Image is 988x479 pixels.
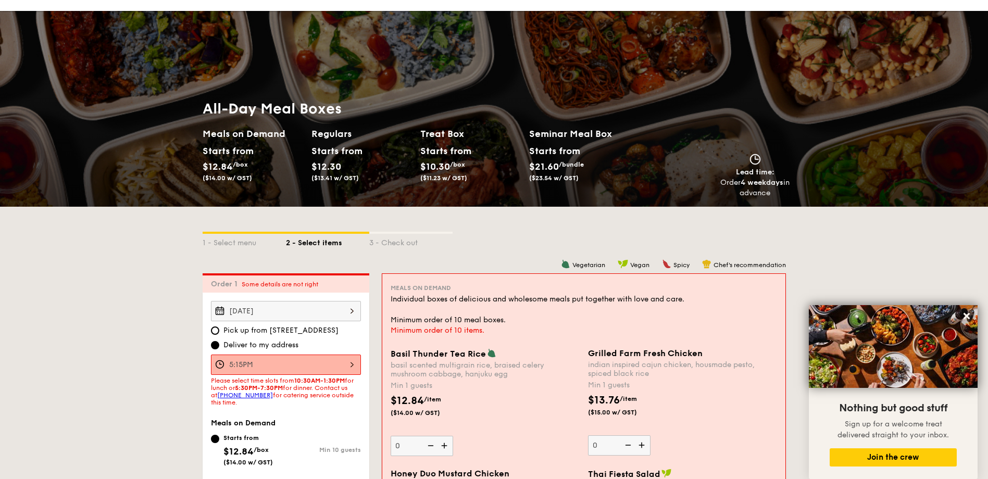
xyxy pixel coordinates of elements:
input: Deliver to my address [211,341,219,349]
span: Meals on Demand [391,284,451,292]
span: Nothing but good stuff [839,402,947,414]
span: Deliver to my address [223,340,298,350]
h2: Seminar Meal Box [529,127,638,141]
input: Pick up from [STREET_ADDRESS] [211,326,219,335]
div: Min 10 guests [286,446,361,453]
img: icon-clock.2db775ea.svg [747,154,763,165]
span: Sign up for a welcome treat delivered straight to your inbox. [837,420,949,439]
img: icon-reduce.1d2dbef1.svg [422,436,437,456]
div: Minimum order of 10 items. [391,325,777,336]
div: Starts from [311,143,358,159]
span: /box [254,446,269,453]
h2: Regulars [311,127,412,141]
span: Meals on Demand [211,419,276,427]
button: Join the crew [830,448,957,467]
input: Starts from$12.84/box($14.00 w/ GST)Min 10 guests [211,435,219,443]
div: Starts from [223,434,273,442]
h2: Treat Box [420,127,521,141]
span: ($14.00 w/ GST) [223,459,273,466]
div: Starts from [203,143,249,159]
span: /box [233,161,248,168]
span: ($23.54 w/ GST) [529,174,579,182]
span: $12.84 [391,395,424,407]
input: Grilled Farm Fresh Chickenindian inspired cajun chicken, housmade pesto, spiced black riceMin 1 g... [588,435,651,456]
img: icon-vegan.f8ff3823.svg [661,469,672,478]
div: Individual boxes of delicious and wholesome meals put together with love and care. Minimum order ... [391,294,777,325]
span: Vegetarian [572,261,605,269]
div: Min 1 guests [391,381,580,391]
span: Pick up from [STREET_ADDRESS] [223,325,339,336]
span: Chef's recommendation [714,261,786,269]
img: icon-chef-hat.a58ddaea.svg [702,259,711,269]
img: DSC07876-Edit02-Large.jpeg [809,305,978,388]
span: ($13.41 w/ GST) [311,174,359,182]
div: 3 - Check out [369,234,453,248]
span: $21.60 [529,161,559,172]
a: [PHONE_NUMBER] [217,392,273,399]
img: icon-add.58712e84.svg [437,436,453,456]
span: Basil Thunder Tea Rice [391,349,486,359]
div: indian inspired cajun chicken, housmade pesto, spiced black rice [588,360,777,378]
div: 1 - Select menu [203,234,286,248]
span: Honey Duo Mustard Chicken [391,469,509,478]
span: /box [450,161,465,168]
h1: All-Day Meal Boxes [203,99,638,118]
button: Close [958,308,975,324]
div: 2 - Select items [286,234,369,248]
input: Event time [211,355,361,375]
span: ($14.00 w/ GST) [203,174,252,182]
span: $12.30 [311,161,341,172]
span: /item [424,396,441,403]
span: ($11.23 w/ GST) [420,174,467,182]
span: Lead time: [736,168,774,177]
span: /item [620,395,637,402]
span: $13.76 [588,394,620,407]
span: Thai Fiesta Salad [588,469,660,479]
img: icon-vegan.f8ff3823.svg [618,259,628,269]
span: ($15.00 w/ GST) [588,408,659,417]
span: Grilled Farm Fresh Chicken [588,348,703,358]
strong: 4 weekdays [741,178,783,187]
div: Starts from [529,143,580,159]
img: icon-vegetarian.fe4039eb.svg [561,259,570,269]
span: Spicy [673,261,690,269]
span: Please select time slots from for lunch or for dinner. Contact us at for catering service outside... [211,377,354,406]
h2: Meals on Demand [203,127,303,141]
strong: 10:30AM-1:30PM [294,377,345,384]
input: Event date [211,301,361,321]
div: Starts from [420,143,467,159]
div: Order in advance [720,178,790,198]
span: $12.84 [203,161,233,172]
span: $12.84 [223,446,254,457]
span: Order 1 [211,280,242,288]
img: icon-reduce.1d2dbef1.svg [619,435,635,455]
strong: 5:30PM-7:30PM [235,384,283,392]
img: icon-add.58712e84.svg [635,435,651,455]
span: Vegan [630,261,649,269]
span: Some details are not right [242,281,318,288]
input: Basil Thunder Tea Ricebasil scented multigrain rice, braised celery mushroom cabbage, hanjuku egg... [391,436,453,456]
img: icon-vegetarian.fe4039eb.svg [487,348,496,358]
span: $10.30 [420,161,450,172]
span: ($14.00 w/ GST) [391,409,461,417]
span: /bundle [559,161,584,168]
div: basil scented multigrain rice, braised celery mushroom cabbage, hanjuku egg [391,361,580,379]
img: icon-spicy.37a8142b.svg [662,259,671,269]
div: Min 1 guests [588,380,777,390]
